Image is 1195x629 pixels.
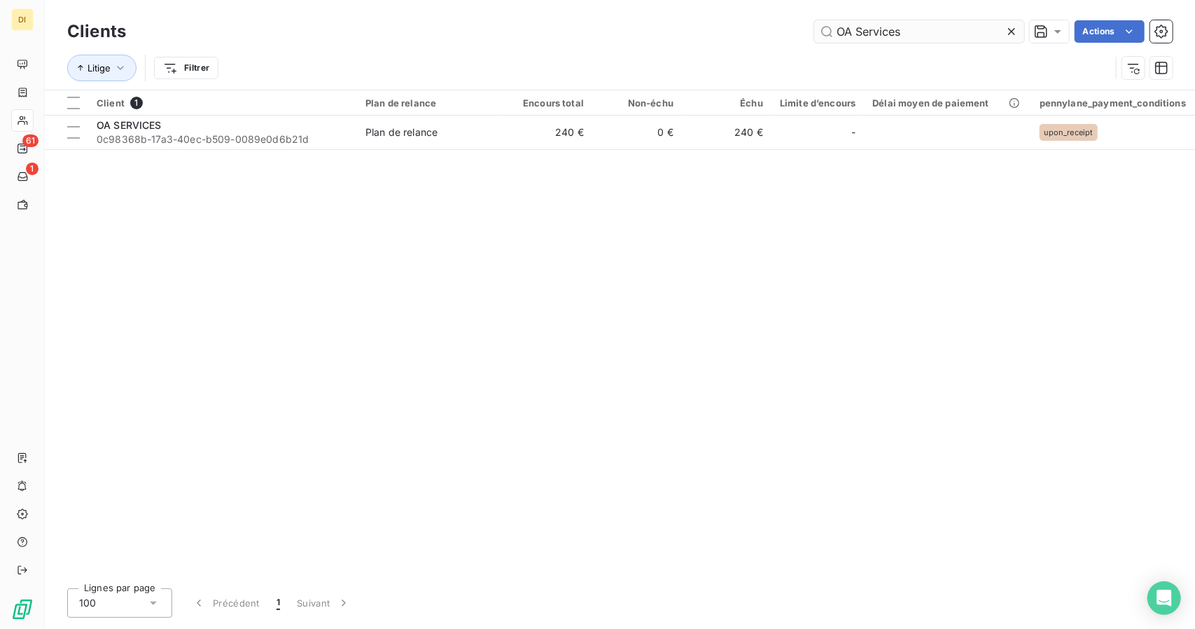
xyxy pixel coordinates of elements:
div: Échu [690,97,763,109]
img: Logo LeanPay [11,598,34,621]
span: 1 [277,596,280,610]
button: 1 [268,588,288,618]
span: 1 [130,97,143,109]
div: DI [11,8,34,31]
div: Encours total [511,97,584,109]
button: Suivant [288,588,359,618]
button: Litige [67,55,137,81]
td: 240 € [682,116,771,149]
div: Non-échu [601,97,673,109]
span: 61 [22,134,39,147]
div: Plan de relance [365,97,494,109]
span: Client [97,97,125,109]
span: 0c98368b-17a3-40ec-b509-0089e0d6b21d [97,132,349,146]
button: Actions [1075,20,1145,43]
span: Litige [88,62,111,74]
h3: Clients [67,19,126,44]
div: Open Intercom Messenger [1147,581,1181,615]
span: 1 [26,163,39,175]
div: Plan de relance [365,125,438,139]
span: upon_receipt [1044,128,1093,137]
span: 100 [79,596,96,610]
button: Précédent [183,588,268,618]
button: Filtrer [154,57,218,79]
td: 0 € [592,116,682,149]
div: Limite d’encours [780,97,855,109]
span: OA SERVICES [97,119,162,131]
span: - [851,125,855,139]
td: 240 € [503,116,592,149]
div: Délai moyen de paiement [872,97,1022,109]
input: Rechercher [814,20,1024,43]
